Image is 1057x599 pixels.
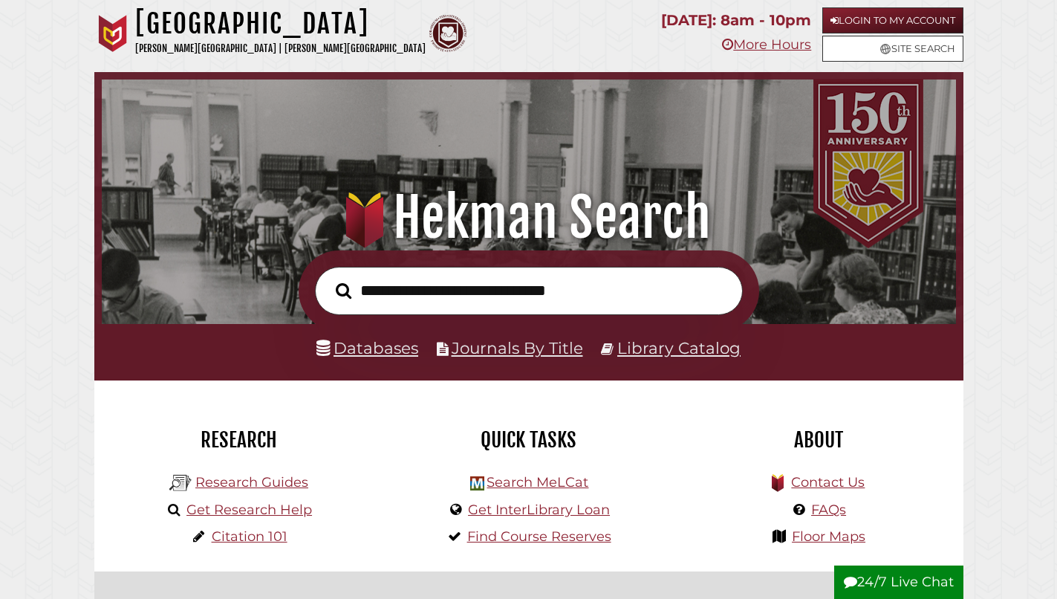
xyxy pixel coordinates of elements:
[186,502,312,518] a: Get Research Help
[429,15,466,52] img: Calvin Theological Seminary
[316,338,418,357] a: Databases
[452,338,583,357] a: Journals By Title
[470,476,484,490] img: Hekman Library Logo
[722,36,811,53] a: More Hours
[487,474,588,490] a: Search MeLCat
[617,338,741,357] a: Library Catalog
[212,528,287,545] a: Citation 101
[811,502,846,518] a: FAQs
[195,474,308,490] a: Research Guides
[169,472,192,494] img: Hekman Library Logo
[468,502,610,518] a: Get InterLibrary Loan
[94,15,131,52] img: Calvin University
[661,7,811,33] p: [DATE]: 8am - 10pm
[135,7,426,40] h1: [GEOGRAPHIC_DATA]
[822,7,963,33] a: Login to My Account
[822,36,963,62] a: Site Search
[791,474,865,490] a: Contact Us
[328,279,359,303] button: Search
[685,427,952,453] h2: About
[792,528,865,545] a: Floor Maps
[467,528,611,545] a: Find Course Reserves
[117,185,940,250] h1: Hekman Search
[105,427,373,453] h2: Research
[135,40,426,57] p: [PERSON_NAME][GEOGRAPHIC_DATA] | [PERSON_NAME][GEOGRAPHIC_DATA]
[336,282,351,299] i: Search
[395,427,663,453] h2: Quick Tasks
